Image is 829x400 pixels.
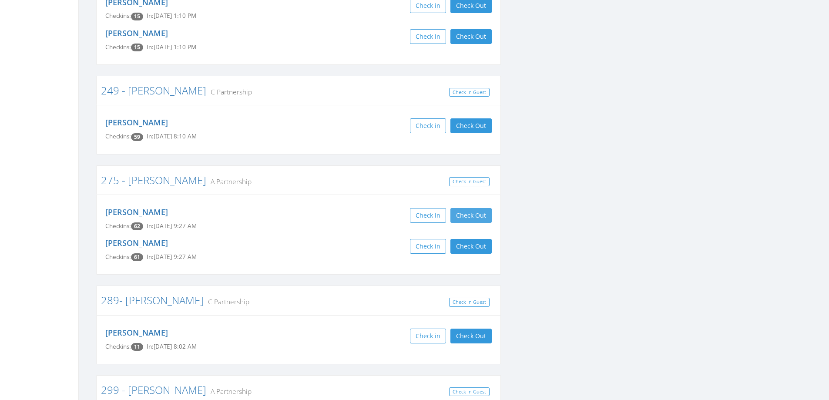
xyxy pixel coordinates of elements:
span: In: [DATE] 9:27 AM [147,222,197,230]
button: Check Out [450,329,492,343]
span: Checkins: [105,132,131,140]
span: Checkin count [131,222,143,230]
span: Checkin count [131,13,143,20]
small: A Partnership [206,177,252,186]
span: In: [DATE] 9:27 AM [147,253,197,261]
span: Checkin count [131,343,143,351]
a: Check In Guest [449,177,490,186]
span: Checkins: [105,222,131,230]
span: In: [DATE] 8:02 AM [147,343,197,350]
button: Check in [410,29,446,44]
a: Check In Guest [449,298,490,307]
button: Check in [410,239,446,254]
button: Check in [410,329,446,343]
a: [PERSON_NAME] [105,207,168,217]
span: In: [DATE] 1:10 PM [147,12,196,20]
span: In: [DATE] 8:10 AM [147,132,197,140]
a: 275 - [PERSON_NAME] [101,173,206,187]
span: Checkin count [131,44,143,51]
button: Check Out [450,29,492,44]
small: C Partnership [204,297,249,306]
small: C Partnership [206,87,252,97]
a: Check In Guest [449,88,490,97]
span: Checkins: [105,343,131,350]
a: [PERSON_NAME] [105,28,168,38]
button: Check Out [450,239,492,254]
button: Check Out [450,208,492,223]
span: Checkins: [105,253,131,261]
span: Checkins: [105,43,131,51]
span: Checkin count [131,253,143,261]
a: [PERSON_NAME] [105,238,168,248]
a: Check In Guest [449,387,490,397]
button: Check in [410,118,446,133]
a: 289- [PERSON_NAME] [101,293,204,307]
a: 249 - [PERSON_NAME] [101,83,206,97]
a: [PERSON_NAME] [105,327,168,338]
span: In: [DATE] 1:10 PM [147,43,196,51]
span: Checkins: [105,12,131,20]
a: 299 - [PERSON_NAME] [101,383,206,397]
a: [PERSON_NAME] [105,117,168,128]
small: A Partnership [206,387,252,396]
span: Checkin count [131,133,143,141]
button: Check Out [450,118,492,133]
button: Check in [410,208,446,223]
